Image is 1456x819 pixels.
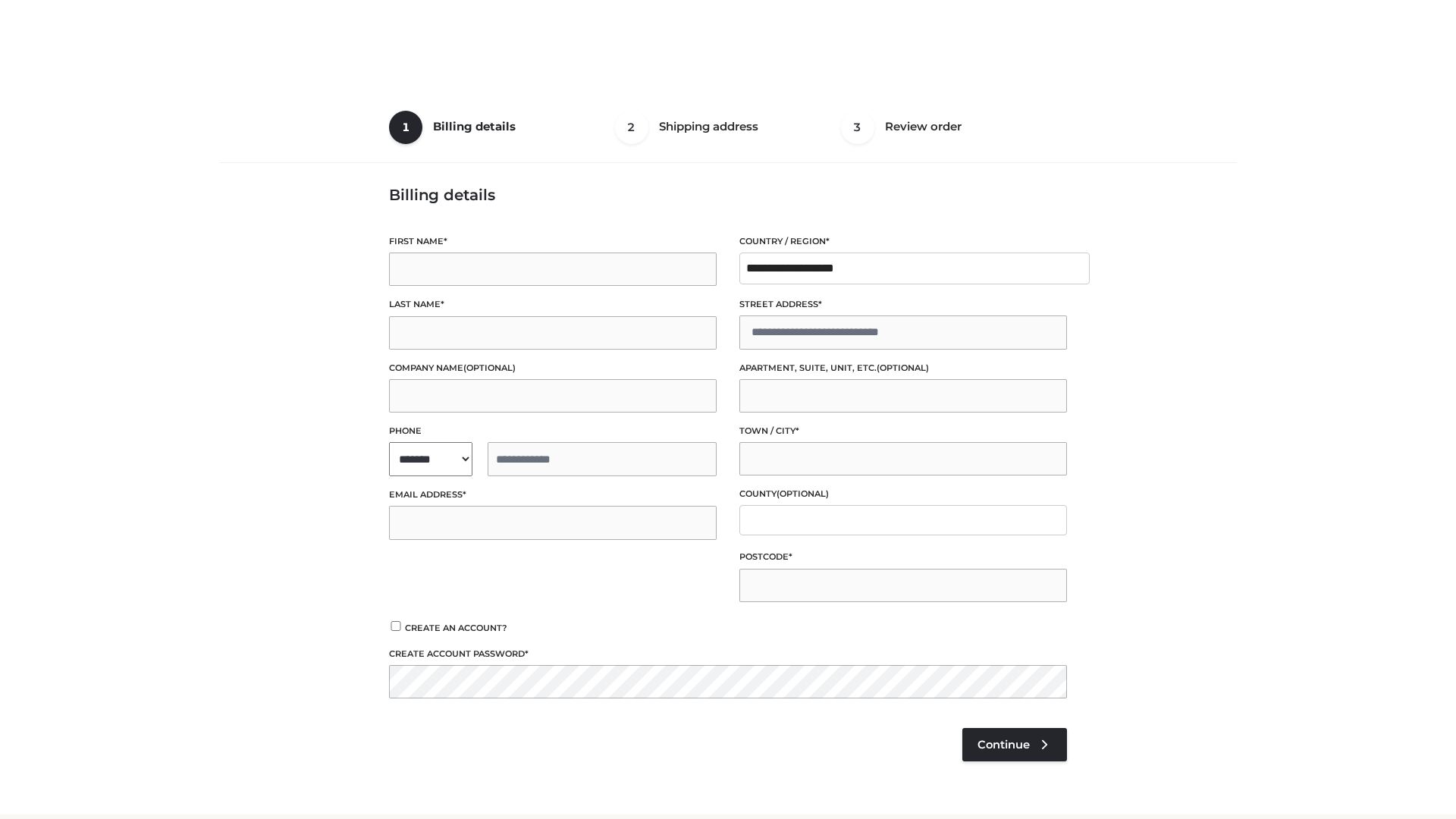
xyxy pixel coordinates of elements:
span: (optional) [463,362,516,373]
label: County [739,487,1067,501]
label: Town / City [739,424,1067,438]
span: 3 [841,111,874,144]
input: Create an account? [389,621,403,631]
label: Company name [389,361,717,375]
label: Last name [389,297,717,312]
label: Country / Region [739,234,1067,249]
label: Email address [389,488,717,502]
a: Continue [962,728,1067,761]
span: (optional) [777,488,829,499]
span: Review order [885,119,962,133]
span: Shipping address [659,119,758,133]
label: First name [389,234,717,249]
h3: Billing details [389,186,1067,204]
label: Street address [739,297,1067,312]
span: 1 [389,111,422,144]
label: Postcode [739,550,1067,564]
span: Continue [977,738,1030,752]
label: Apartment, suite, unit, etc. [739,361,1067,375]
label: Create account password [389,647,1067,661]
span: Billing details [433,119,516,133]
span: 2 [615,111,648,144]
span: (optional) [877,362,929,373]
label: Phone [389,424,717,438]
span: Create an account? [405,623,507,633]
